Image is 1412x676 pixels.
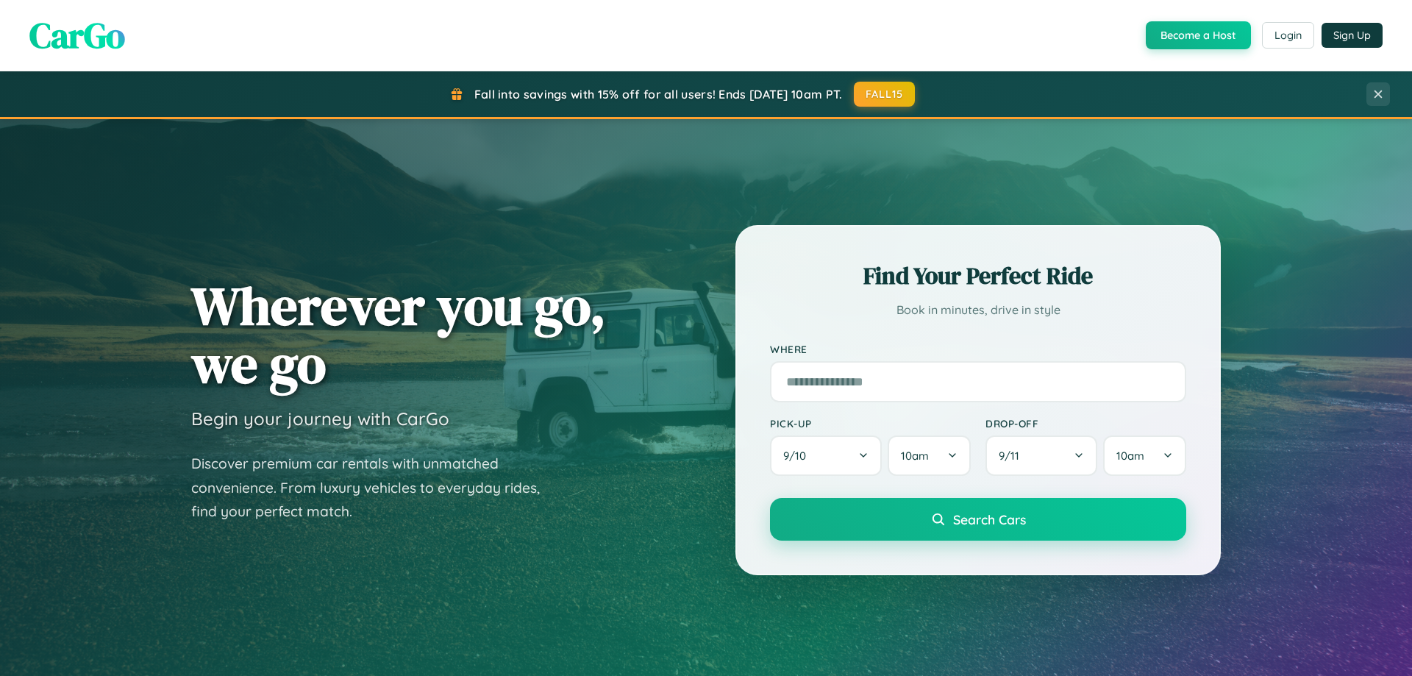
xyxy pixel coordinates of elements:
[985,417,1186,430] label: Drop-off
[783,449,813,463] span: 9 / 10
[29,11,125,60] span: CarGo
[999,449,1027,463] span: 9 / 11
[985,435,1097,476] button: 9/11
[770,299,1186,321] p: Book in minutes, drive in style
[1322,23,1383,48] button: Sign Up
[1103,435,1186,476] button: 10am
[191,452,559,524] p: Discover premium car rentals with unmatched convenience. From luxury vehicles to everyday rides, ...
[1146,21,1251,49] button: Become a Host
[770,260,1186,292] h2: Find Your Perfect Ride
[1116,449,1144,463] span: 10am
[770,417,971,430] label: Pick-up
[770,498,1186,541] button: Search Cars
[953,511,1026,527] span: Search Cars
[901,449,929,463] span: 10am
[770,343,1186,355] label: Where
[191,408,449,430] h3: Begin your journey with CarGo
[770,435,882,476] button: 9/10
[888,435,971,476] button: 10am
[474,87,843,102] span: Fall into savings with 15% off for all users! Ends [DATE] 10am PT.
[191,277,606,393] h1: Wherever you go, we go
[1262,22,1314,49] button: Login
[854,82,916,107] button: FALL15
